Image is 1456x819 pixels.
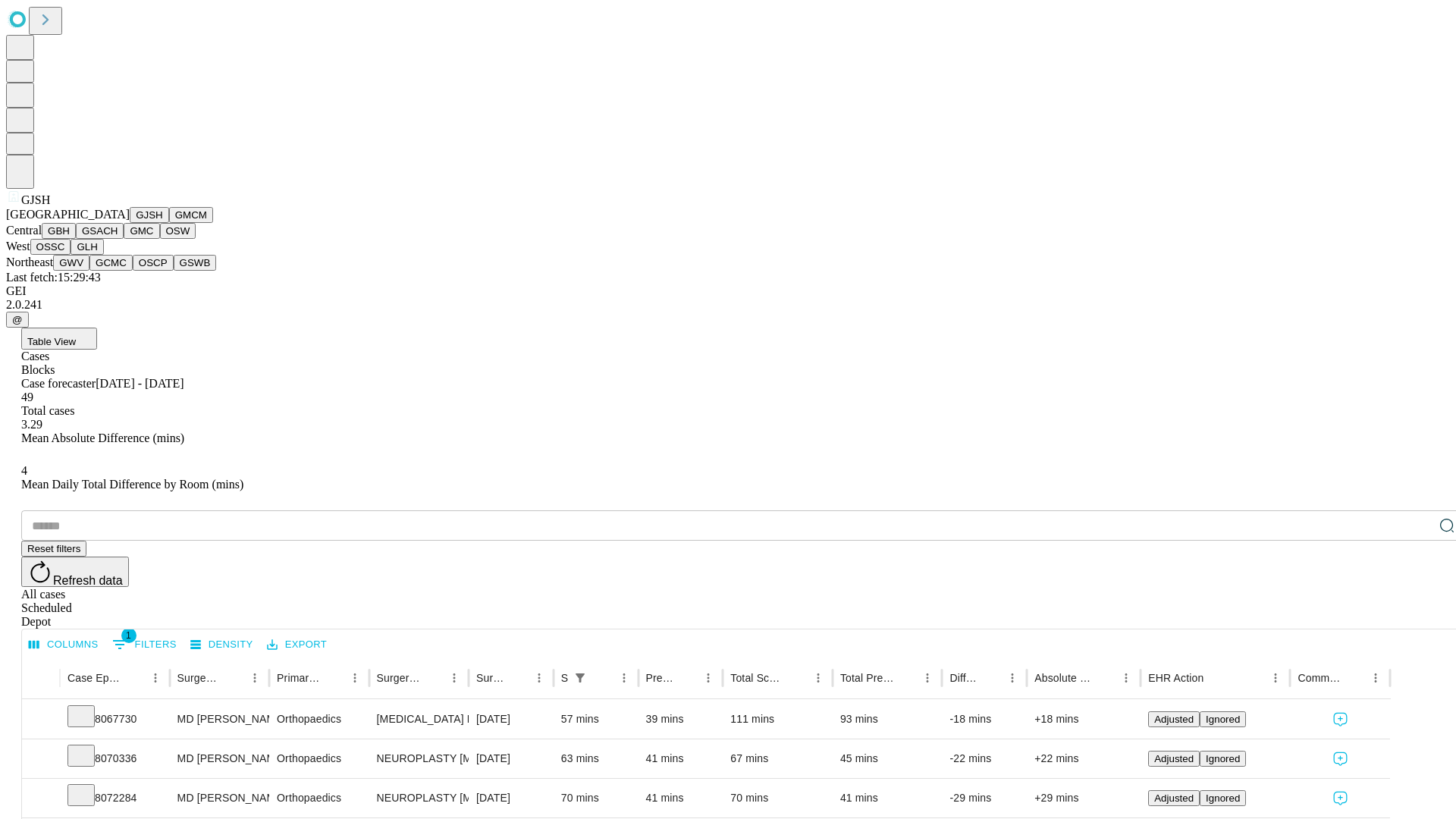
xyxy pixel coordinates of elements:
button: Menu [917,667,938,689]
div: NEUROPLASTY [MEDICAL_DATA] AT [GEOGRAPHIC_DATA] [377,739,461,778]
button: Density [187,633,257,657]
button: Menu [145,667,166,689]
span: Adjusted [1154,753,1194,764]
button: Sort [507,667,529,689]
button: GMCM [169,207,213,223]
div: 2.0.241 [6,298,1450,312]
div: Total Predicted Duration [840,672,895,684]
button: OSSC [30,239,71,255]
div: Predicted In Room Duration [646,672,676,684]
div: 70 mins [561,779,631,817]
button: Ignored [1200,790,1246,806]
button: Expand [30,786,52,812]
div: 41 mins [646,739,716,778]
button: GJSH [130,207,169,223]
div: [MEDICAL_DATA] RELEASE [377,700,461,739]
button: GSWB [174,255,217,271]
span: Ignored [1206,714,1240,725]
span: [GEOGRAPHIC_DATA] [6,208,130,221]
button: Sort [223,667,244,689]
div: GEI [6,284,1450,298]
button: Menu [344,667,366,689]
button: Expand [30,707,52,733]
button: Sort [981,667,1002,689]
div: MD [PERSON_NAME] [PERSON_NAME] [177,779,262,817]
div: 39 mins [646,700,716,739]
span: [DATE] - [DATE] [96,377,184,390]
button: Menu [444,667,465,689]
button: GSACH [76,223,124,239]
div: 8067730 [67,700,162,739]
span: Mean Absolute Difference (mins) [21,431,184,444]
div: 111 mins [730,700,825,739]
button: Expand [30,746,52,773]
div: Surgery Name [377,672,421,684]
div: -22 mins [949,739,1019,778]
button: Adjusted [1148,790,1200,806]
span: Ignored [1206,753,1240,764]
div: MD [PERSON_NAME] [PERSON_NAME] [177,739,262,778]
div: +22 mins [1034,739,1133,778]
div: +18 mins [1034,700,1133,739]
div: Orthopaedics [277,739,361,778]
span: 4 [21,464,27,477]
div: Primary Service [277,672,321,684]
div: Case Epic Id [67,672,122,684]
button: GCMC [89,255,133,271]
div: 57 mins [561,700,631,739]
div: 93 mins [840,700,935,739]
button: OSCP [133,255,174,271]
button: Menu [613,667,635,689]
span: Mean Daily Total Difference by Room (mins) [21,478,243,491]
button: Menu [529,667,550,689]
div: [DATE] [476,739,546,778]
span: Northeast [6,256,53,268]
span: 3.29 [21,418,42,431]
button: Sort [592,667,613,689]
div: -29 mins [949,779,1019,817]
div: Total Scheduled Duration [730,672,785,684]
div: +29 mins [1034,779,1133,817]
button: GMC [124,223,159,239]
button: Sort [323,667,344,689]
span: West [6,240,30,253]
button: Menu [244,667,265,689]
div: [DATE] [476,700,546,739]
div: -18 mins [949,700,1019,739]
button: Sort [676,667,698,689]
div: 67 mins [730,739,825,778]
span: Reset filters [27,543,80,554]
div: Surgeon Name [177,672,221,684]
span: Last fetch: 15:29:43 [6,271,101,284]
span: Adjusted [1154,792,1194,804]
button: Adjusted [1148,751,1200,767]
button: Sort [896,667,917,689]
div: Orthopaedics [277,779,361,817]
button: Sort [786,667,808,689]
div: Surgery Date [476,672,506,684]
button: Menu [1265,667,1286,689]
div: Difference [949,672,979,684]
button: GWV [53,255,89,271]
button: Table View [21,328,97,350]
div: Comments [1298,672,1341,684]
button: Menu [698,667,719,689]
button: Menu [1002,667,1023,689]
button: GLH [71,239,103,255]
button: Menu [1116,667,1137,689]
span: @ [12,314,23,325]
button: Sort [124,667,145,689]
button: Adjusted [1148,711,1200,727]
div: MD [PERSON_NAME] [PERSON_NAME] [177,700,262,739]
div: 63 mins [561,739,631,778]
button: Show filters [570,667,591,689]
button: Ignored [1200,751,1246,767]
button: Menu [808,667,829,689]
button: Menu [1365,667,1386,689]
div: 1 active filter [570,667,591,689]
div: 41 mins [646,779,716,817]
span: GJSH [21,193,50,206]
button: Sort [1344,667,1365,689]
span: Table View [27,336,76,347]
button: Export [263,633,331,657]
